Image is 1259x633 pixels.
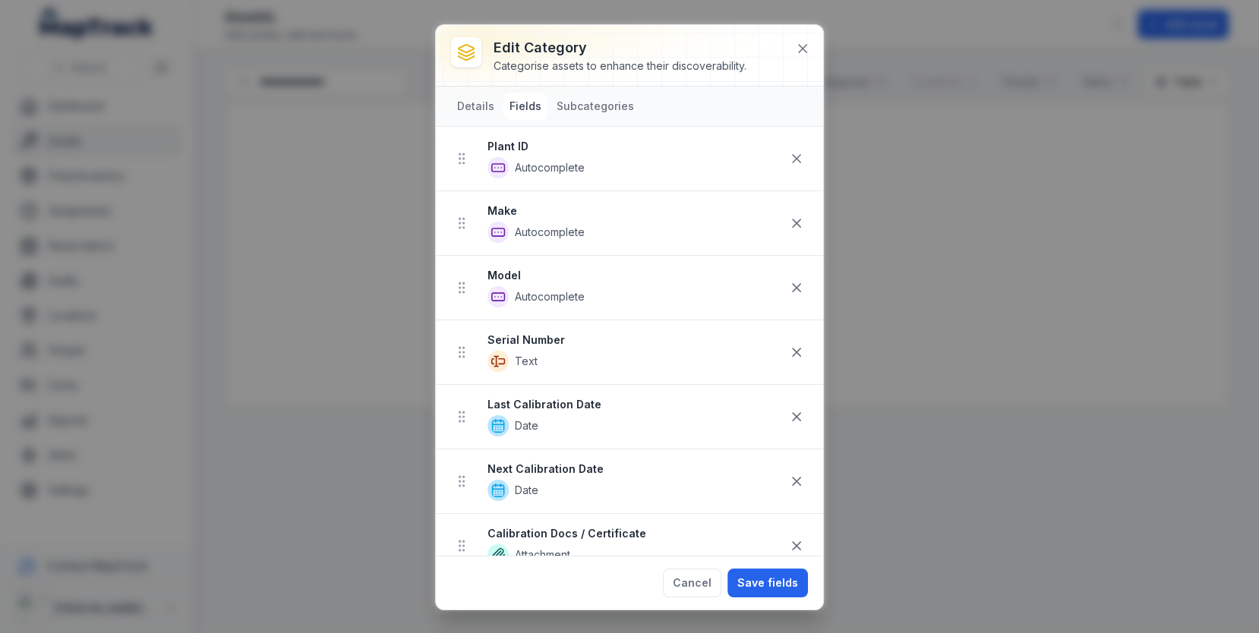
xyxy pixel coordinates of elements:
button: Subcategories [551,93,640,120]
button: Cancel [663,568,721,597]
h3: Edit category [494,37,746,58]
strong: Next Calibration Date [488,461,782,477]
button: Details [451,93,500,120]
strong: Make [488,203,782,219]
strong: Model [488,268,782,283]
button: Fields [503,93,547,120]
span: Date [515,483,538,498]
span: Text [515,354,538,369]
span: Autocomplete [515,289,585,304]
button: Save fields [727,568,808,597]
strong: Calibration Docs / Certificate [488,526,782,541]
span: Attachment [515,547,570,562]
span: Date [515,418,538,433]
strong: Plant ID [488,139,782,154]
span: Autocomplete [515,160,585,175]
div: Categorise assets to enhance their discoverability. [494,58,746,74]
strong: Last Calibration Date [488,397,782,412]
span: Autocomplete [515,225,585,240]
strong: Serial Number [488,332,782,348]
